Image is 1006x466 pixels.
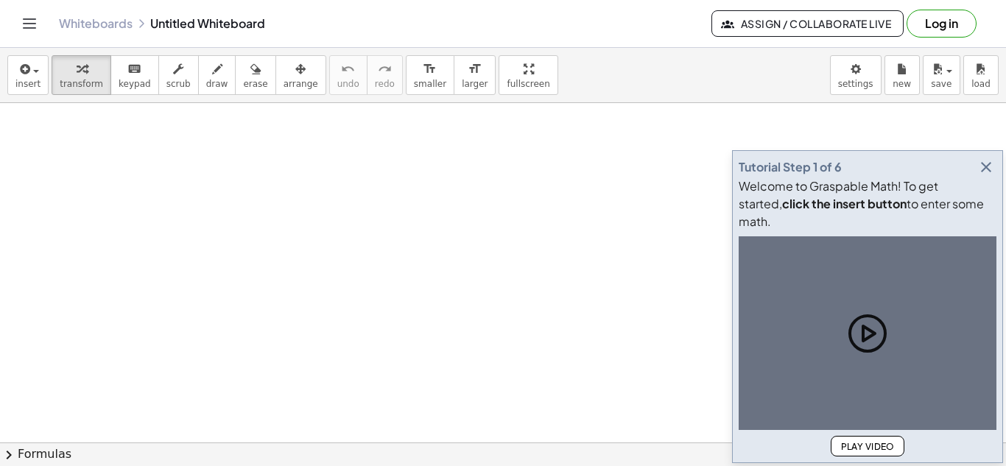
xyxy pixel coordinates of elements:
i: undo [341,60,355,78]
button: Log in [907,10,977,38]
button: erase [235,55,275,95]
span: fullscreen [507,79,549,89]
div: Welcome to Graspable Math! To get started, to enter some math. [739,177,996,230]
button: arrange [275,55,326,95]
b: click the insert button [782,196,907,211]
span: arrange [284,79,318,89]
span: smaller [414,79,446,89]
button: format_sizesmaller [406,55,454,95]
i: redo [378,60,392,78]
span: scrub [166,79,191,89]
span: redo [375,79,395,89]
i: format_size [468,60,482,78]
span: insert [15,79,41,89]
button: fullscreen [499,55,557,95]
button: save [923,55,960,95]
button: redoredo [367,55,403,95]
span: Play Video [840,441,895,452]
button: Toggle navigation [18,12,41,35]
button: scrub [158,55,199,95]
span: new [893,79,911,89]
span: transform [60,79,103,89]
button: keyboardkeypad [110,55,159,95]
a: Whiteboards [59,16,133,31]
button: new [884,55,920,95]
button: format_sizelarger [454,55,496,95]
button: insert [7,55,49,95]
span: undo [337,79,359,89]
button: settings [830,55,882,95]
span: larger [462,79,488,89]
span: load [971,79,991,89]
span: Assign / Collaborate Live [724,17,891,30]
button: undoundo [329,55,367,95]
span: draw [206,79,228,89]
button: draw [198,55,236,95]
i: keyboard [127,60,141,78]
span: settings [838,79,873,89]
span: save [931,79,952,89]
button: Play Video [831,436,904,456]
i: format_size [423,60,437,78]
button: transform [52,55,111,95]
button: load [963,55,999,95]
div: Tutorial Step 1 of 6 [739,158,842,176]
span: keypad [119,79,151,89]
button: Assign / Collaborate Live [711,10,904,37]
span: erase [243,79,267,89]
